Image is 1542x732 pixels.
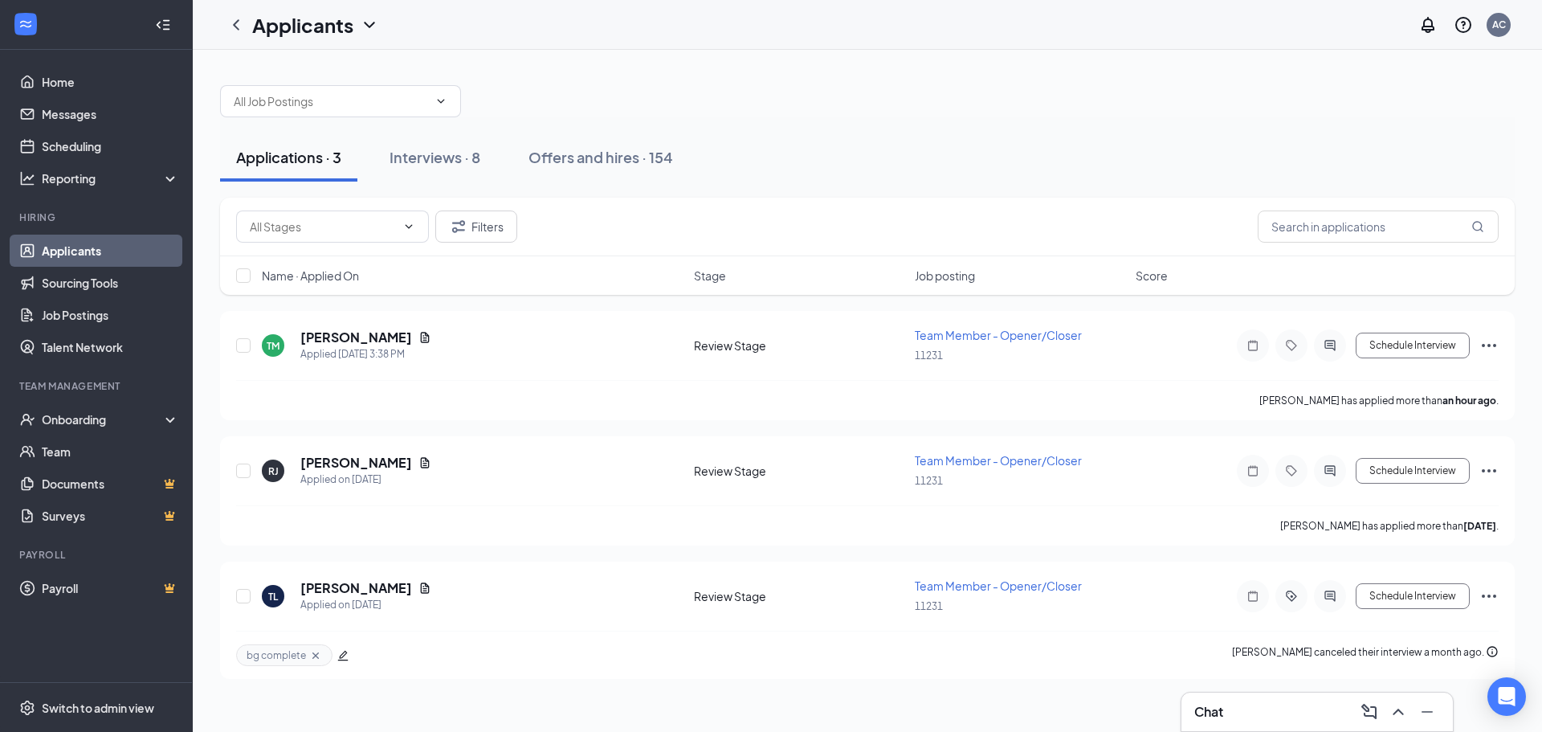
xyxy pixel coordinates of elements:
h3: Chat [1194,703,1223,721]
svg: Cross [309,649,322,662]
svg: Settings [19,700,35,716]
div: Reporting [42,170,180,186]
div: Switch to admin view [42,700,154,716]
svg: Ellipses [1479,336,1499,355]
button: Filter Filters [435,211,517,243]
a: Job Postings [42,299,179,331]
span: Stage [694,268,726,284]
a: SurveysCrown [42,500,179,532]
div: TL [268,590,278,603]
a: DocumentsCrown [42,468,179,500]
span: Team Member - Opener/Closer [915,579,1082,593]
svg: Filter [449,217,468,236]
svg: Note [1243,590,1263,603]
button: ChevronUp [1385,699,1411,725]
input: All Stages [250,218,396,235]
div: Hiring [19,211,176,224]
svg: ActiveChat [1320,590,1340,603]
h1: Applicants [252,11,353,39]
p: [PERSON_NAME] has applied more than . [1259,394,1499,407]
button: ComposeMessage [1356,699,1382,725]
span: Team Member - Opener/Closer [915,328,1082,342]
svg: WorkstreamLogo [18,16,34,32]
svg: ActiveChat [1320,339,1340,352]
h5: [PERSON_NAME] [300,579,412,597]
svg: ChevronDown [402,220,415,233]
a: Scheduling [42,130,179,162]
button: Schedule Interview [1356,583,1470,609]
svg: Note [1243,464,1263,477]
span: Score [1136,268,1168,284]
button: Schedule Interview [1356,458,1470,484]
svg: Document [418,582,431,595]
input: All Job Postings [234,92,428,110]
span: 11231 [915,350,943,362]
svg: Tag [1282,339,1301,352]
h5: [PERSON_NAME] [300,329,412,346]
div: Review Stage [694,588,905,604]
span: 11231 [915,475,943,487]
div: Onboarding [42,411,165,427]
div: AC [1492,18,1506,31]
svg: Ellipses [1479,587,1499,606]
span: 11231 [915,600,943,612]
div: TM [267,339,279,353]
a: Messages [42,98,179,130]
svg: ChevronLeft [226,15,246,35]
span: bg complete [247,648,306,662]
p: [PERSON_NAME] has applied more than . [1280,519,1499,533]
div: Payroll [19,548,176,562]
button: Minimize [1414,699,1440,725]
input: Search in applications [1258,211,1499,243]
b: an hour ago [1442,395,1496,407]
svg: Notifications [1418,15,1438,35]
div: Applied [DATE] 3:38 PM [300,346,431,362]
span: Team Member - Opener/Closer [915,453,1082,468]
svg: UserCheck [19,411,35,427]
svg: ChevronUp [1389,702,1408,722]
div: Interviews · 8 [390,147,480,167]
svg: Tag [1282,464,1301,477]
a: Talent Network [42,331,179,363]
svg: ActiveTag [1282,590,1301,603]
div: Offers and hires · 154 [528,147,673,167]
a: Team [42,436,179,468]
h5: [PERSON_NAME] [300,454,412,472]
a: Applicants [42,235,179,267]
svg: Analysis [19,170,35,186]
svg: ChevronDown [360,15,379,35]
div: Applications · 3 [236,147,341,167]
div: Applied on [DATE] [300,597,431,613]
svg: Note [1243,339,1263,352]
div: [PERSON_NAME] canceled their interview a month ago. [1232,644,1499,666]
svg: Ellipses [1479,461,1499,481]
a: PayrollCrown [42,572,179,604]
svg: Document [418,331,431,344]
svg: Info [1486,645,1499,658]
div: Review Stage [694,337,905,354]
div: Open Intercom Messenger [1487,677,1526,716]
svg: Minimize [1418,702,1437,722]
span: Name · Applied On [262,268,359,284]
b: [DATE] [1463,520,1496,532]
span: Job posting [915,268,975,284]
div: RJ [268,464,279,478]
svg: MagnifyingGlass [1471,220,1484,233]
a: Home [42,66,179,98]
span: edit [337,650,349,661]
svg: Document [418,456,431,469]
svg: QuestionInfo [1454,15,1473,35]
svg: ChevronDown [434,95,447,108]
svg: Collapse [155,17,171,33]
div: Team Management [19,379,176,393]
a: Sourcing Tools [42,267,179,299]
svg: ComposeMessage [1360,702,1379,722]
svg: ActiveChat [1320,464,1340,477]
button: Schedule Interview [1356,333,1470,358]
div: Review Stage [694,463,905,479]
div: Applied on [DATE] [300,472,431,488]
